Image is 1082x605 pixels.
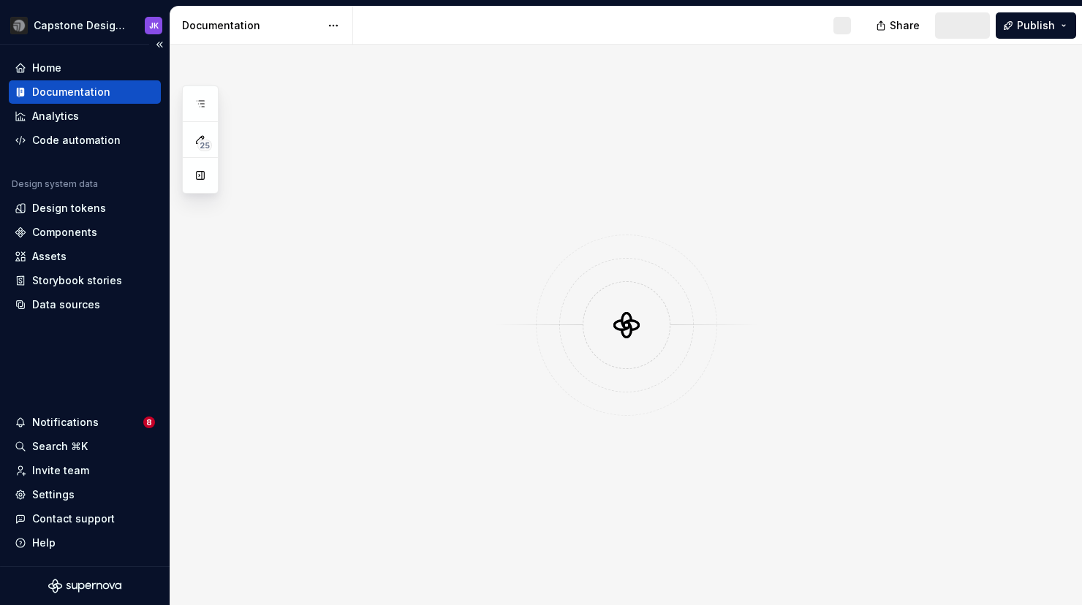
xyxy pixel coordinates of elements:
a: Documentation [9,80,161,104]
button: Publish [996,12,1076,39]
a: Code automation [9,129,161,152]
span: 8 [143,416,155,428]
div: Help [32,536,56,550]
div: Home [32,61,61,75]
div: JK [149,20,159,31]
div: Settings [32,487,75,502]
div: Components [32,225,97,240]
button: Search ⌘K [9,435,161,458]
img: 3ce36157-9fde-47d2-9eb8-fa8ebb961d3d.png [10,17,28,34]
a: Storybook stories [9,269,161,292]
span: Publish [1017,18,1055,33]
div: Documentation [182,18,320,33]
a: Assets [9,245,161,268]
div: Notifications [32,415,99,430]
div: Assets [32,249,67,264]
a: Home [9,56,161,80]
div: Storybook stories [32,273,122,288]
button: Contact support [9,507,161,530]
a: Analytics [9,104,161,128]
button: Collapse sidebar [149,34,170,55]
span: 25 [197,140,212,151]
div: Code automation [32,133,121,148]
div: Design system data [12,178,98,190]
button: Help [9,531,161,555]
a: Components [9,221,161,244]
a: Data sources [9,293,161,316]
button: Capstone Design SystemJK [3,9,167,41]
a: Invite team [9,459,161,482]
div: Capstone Design System [34,18,127,33]
div: Contact support [32,511,115,526]
a: Settings [9,483,161,506]
div: Invite team [32,463,89,478]
div: Documentation [32,85,110,99]
button: Share [869,12,929,39]
div: Design tokens [32,201,106,216]
div: Search ⌘K [32,439,88,454]
button: Notifications8 [9,411,161,434]
a: Design tokens [9,197,161,220]
span: Share [890,18,920,33]
div: Data sources [32,297,100,312]
div: Analytics [32,109,79,123]
svg: Supernova Logo [48,579,121,593]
